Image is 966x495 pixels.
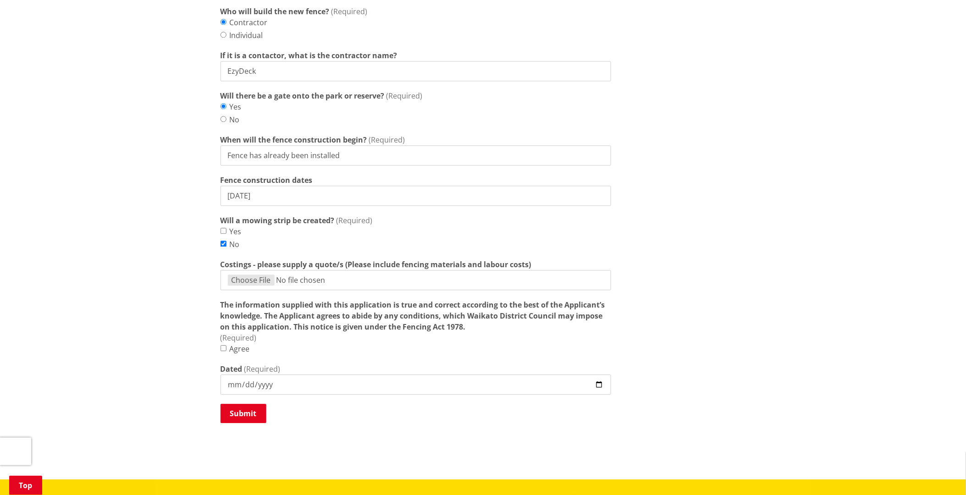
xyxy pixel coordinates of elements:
label: Yes [230,226,242,237]
strong: Will there be a gate onto the park or reserve? [221,90,385,101]
strong: Who will build the new fence? [221,6,330,17]
label: No [230,114,240,125]
strong: Will a mowing strip be created? [221,215,335,226]
iframe: Messenger Launcher [924,456,957,489]
span: (Required) [386,91,423,101]
span: (Required) [337,215,373,225]
span: (Required) [369,135,405,145]
label: Costings - please supply a quote/s (Please include fencing materials and labour costs) [221,259,531,270]
span: (Required) [244,364,281,374]
label: Individual [230,30,263,41]
label: No [230,239,240,250]
label: Contractor [230,17,268,28]
label: Agree [230,343,250,354]
label: Yes [230,101,242,112]
button: Submit [221,404,266,423]
label: Dated [221,363,243,374]
span: (Required) [331,6,368,16]
span: (Required) [221,333,257,343]
a: Top [9,476,42,495]
label: Fence construction dates [221,175,313,186]
label: When will the fence construction begin? [221,134,367,145]
strong: The information supplied with this application is true and correct according to the best of the A... [221,299,611,332]
input: file [221,270,611,290]
label: If it is a contactor, what is the contractor name? [221,50,397,61]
